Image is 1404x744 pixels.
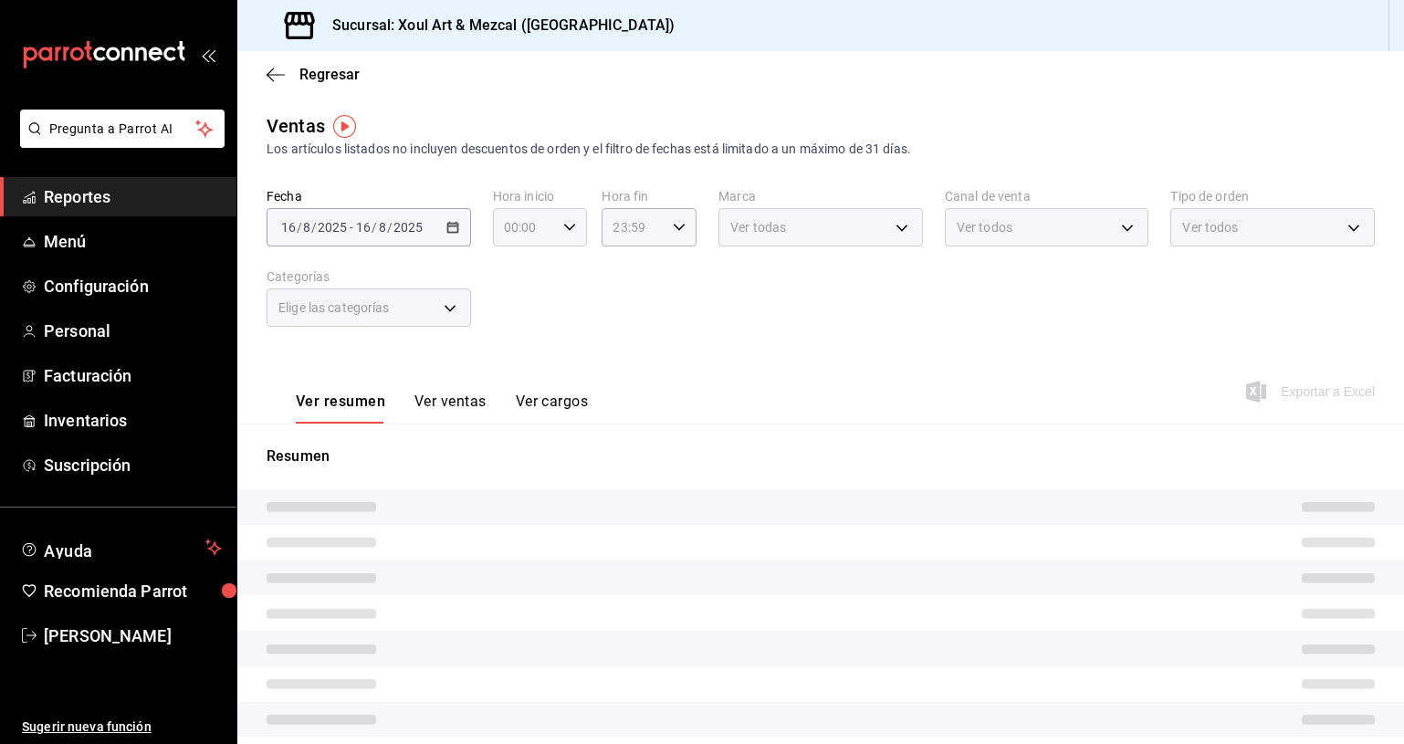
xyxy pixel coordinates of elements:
button: Ver cargos [516,393,589,424]
input: ---- [317,220,348,235]
img: Tooltip marker [333,115,356,138]
span: Ayuda [44,537,198,559]
span: Ver todas [730,218,786,236]
p: Resumen [267,445,1375,467]
span: Ver todos [1182,218,1238,236]
label: Tipo de orden [1170,190,1375,203]
div: Los artículos listados no incluyen descuentos de orden y el filtro de fechas está limitado a un m... [267,140,1375,159]
input: -- [355,220,372,235]
span: Pregunta a Parrot AI [49,120,196,139]
span: Configuración [44,274,222,299]
div: Ventas [267,112,325,140]
span: Menú [44,229,222,254]
span: Reportes [44,184,222,209]
span: - [350,220,353,235]
span: Recomienda Parrot [44,579,222,603]
span: Sugerir nueva función [22,718,222,737]
span: / [311,220,317,235]
span: / [387,220,393,235]
input: -- [378,220,387,235]
button: Regresar [267,66,360,83]
span: Regresar [299,66,360,83]
button: open_drawer_menu [201,47,215,62]
a: Pregunta a Parrot AI [13,132,225,152]
label: Fecha [267,190,471,203]
label: Canal de venta [945,190,1149,203]
span: Facturación [44,363,222,388]
label: Marca [718,190,923,203]
input: -- [302,220,311,235]
label: Hora inicio [493,190,588,203]
span: Inventarios [44,408,222,433]
button: Pregunta a Parrot AI [20,110,225,148]
div: navigation tabs [296,393,588,424]
span: / [372,220,377,235]
input: -- [280,220,297,235]
span: Personal [44,319,222,343]
button: Ver resumen [296,393,385,424]
span: Ver todos [957,218,1012,236]
span: [PERSON_NAME] [44,623,222,648]
span: / [297,220,302,235]
input: ---- [393,220,424,235]
span: Suscripción [44,453,222,477]
label: Hora fin [602,190,697,203]
h3: Sucursal: Xoul Art & Mezcal ([GEOGRAPHIC_DATA]) [318,15,675,37]
button: Ver ventas [414,393,487,424]
span: Elige las categorías [278,299,390,317]
label: Categorías [267,270,471,283]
